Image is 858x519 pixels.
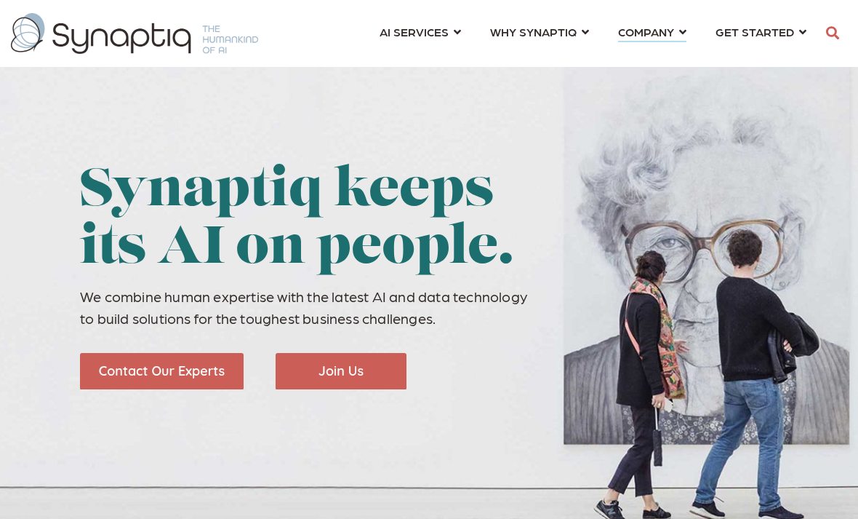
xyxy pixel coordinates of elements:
[618,18,686,45] a: COMPANY
[715,22,794,41] span: GET STARTED
[490,18,589,45] a: WHY SYNAPTIQ
[380,18,461,45] a: AI SERVICES
[618,22,674,41] span: COMPANY
[715,18,806,45] a: GET STARTED
[276,353,406,389] img: Join Us
[490,22,577,41] span: WHY SYNAPTIQ
[80,285,540,329] p: We combine human expertise with the latest AI and data technology to build solutions for the toug...
[11,13,258,54] img: synaptiq logo-1
[80,166,514,276] span: Synaptiq keeps its AI on people.
[365,7,821,60] nav: menu
[380,22,449,41] span: AI SERVICES
[80,353,244,389] img: Contact Our Experts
